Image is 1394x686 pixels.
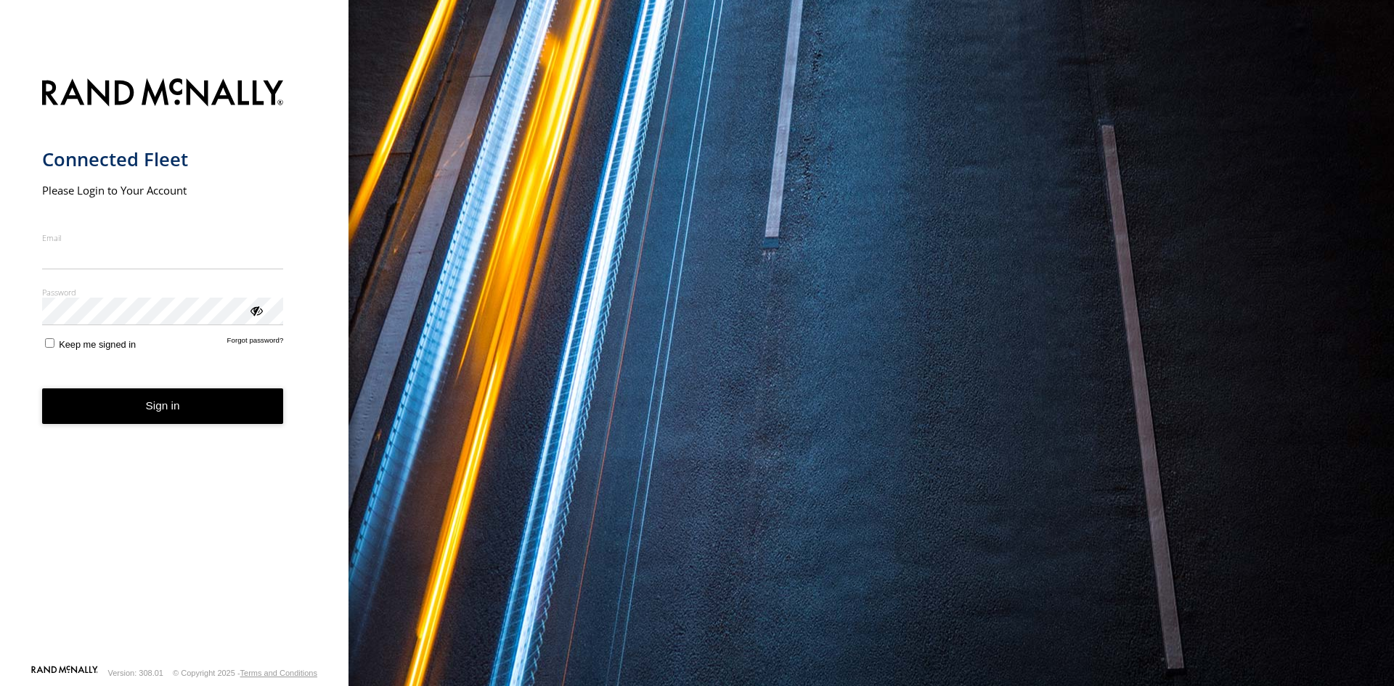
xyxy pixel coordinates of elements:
div: ViewPassword [248,303,263,317]
label: Email [42,232,284,243]
h1: Connected Fleet [42,147,284,171]
button: Sign in [42,388,284,424]
h2: Please Login to Your Account [42,183,284,197]
div: © Copyright 2025 - [173,669,317,677]
a: Visit our Website [31,666,98,680]
a: Terms and Conditions [240,669,317,677]
input: Keep me signed in [45,338,54,348]
div: Version: 308.01 [108,669,163,677]
img: Rand McNally [42,75,284,113]
span: Keep me signed in [59,339,136,350]
a: Forgot password? [227,336,284,350]
label: Password [42,287,284,298]
form: main [42,70,307,664]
